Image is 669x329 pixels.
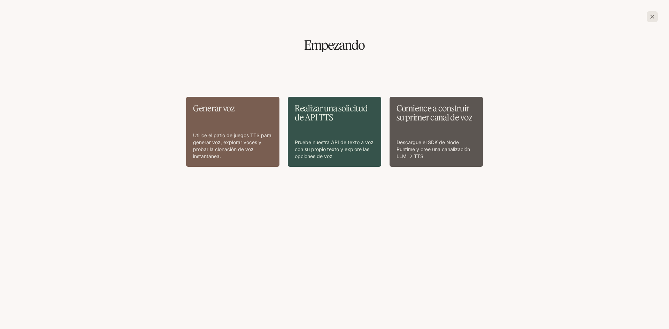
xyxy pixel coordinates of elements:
font: Generar voz [193,103,235,113]
font: Realizar una solicitud de API TTS [295,103,368,123]
a: Realizar una solicitud de API TTSPruebe nuestra API de texto a voz con su propio texto y explore ... [288,97,381,167]
font: Utilice el patio de juegos TTS para generar voz, explorar voces y probar la clonación de voz inst... [193,132,271,159]
font: Pruebe nuestra API de texto a voz con su propio texto y explore las opciones de voz [295,139,374,159]
font: Comience a construir su primer canal de voz [397,103,472,123]
font: Descargue el SDK de Node Runtime y cree una canalización LLM → TTS [397,139,470,159]
a: Comience a construir su primer canal de vozDescargue el SDK de Node Runtime y cree una canalizaci... [390,97,483,167]
font: Empezando [304,37,365,53]
a: Generar vozUtilice el patio de juegos TTS para generar voz, explorar voces y probar la clonación ... [186,97,279,167]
